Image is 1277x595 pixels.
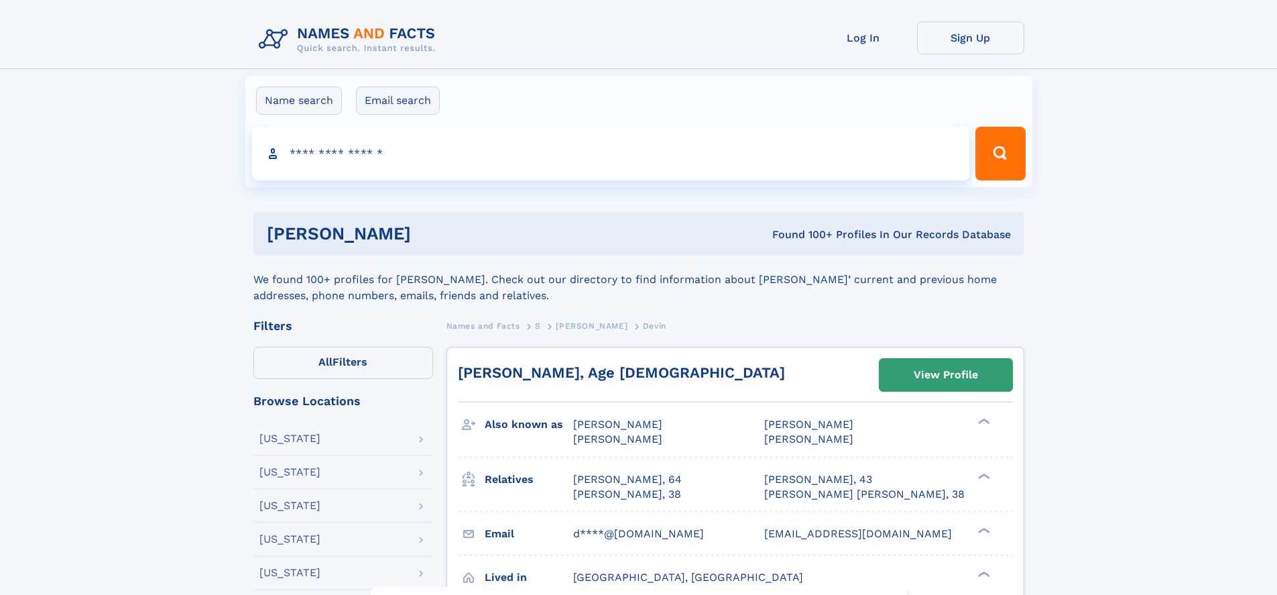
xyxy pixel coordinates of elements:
input: search input [252,127,970,180]
div: [US_STATE] [259,433,320,444]
span: [PERSON_NAME] [764,433,853,445]
h1: [PERSON_NAME] [267,225,592,242]
div: We found 100+ profiles for [PERSON_NAME]. Check out our directory to find information about [PERS... [253,256,1024,304]
span: [PERSON_NAME] [764,418,853,431]
div: [US_STATE] [259,534,320,545]
span: [GEOGRAPHIC_DATA], [GEOGRAPHIC_DATA] [573,571,803,584]
img: Logo Names and Facts [253,21,446,58]
div: [US_STATE] [259,567,320,578]
label: Name search [256,87,342,115]
span: [PERSON_NAME] [573,433,662,445]
a: [PERSON_NAME], 38 [573,487,681,502]
label: Filters [253,347,433,379]
span: All [318,356,332,368]
a: View Profile [879,359,1012,391]
h3: Lived in [485,566,573,589]
a: [PERSON_NAME] [556,317,627,334]
a: S [535,317,541,334]
div: ❯ [975,417,991,426]
span: Devin [643,321,666,331]
div: [US_STATE] [259,500,320,511]
span: S [535,321,541,331]
h3: Relatives [485,468,573,491]
span: [EMAIL_ADDRESS][DOMAIN_NAME] [764,527,952,540]
a: [PERSON_NAME] [PERSON_NAME], 38 [764,487,965,502]
label: Email search [356,87,440,115]
h3: Also known as [485,413,573,436]
span: [PERSON_NAME] [556,321,627,331]
a: Names and Facts [446,317,520,334]
div: Filters [253,320,433,332]
div: ❯ [975,526,991,535]
div: [US_STATE] [259,467,320,478]
div: ❯ [975,570,991,578]
a: [PERSON_NAME], 64 [573,472,682,487]
div: ❯ [975,472,991,480]
a: [PERSON_NAME], Age [DEMOGRAPHIC_DATA] [458,364,785,381]
div: Found 100+ Profiles In Our Records Database [591,227,1011,242]
a: [PERSON_NAME], 43 [764,472,872,487]
div: View Profile [914,360,978,390]
h3: Email [485,523,573,545]
a: Sign Up [917,21,1024,54]
span: [PERSON_NAME] [573,418,662,431]
div: Browse Locations [253,395,433,407]
button: Search Button [975,127,1025,180]
a: Log In [810,21,917,54]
